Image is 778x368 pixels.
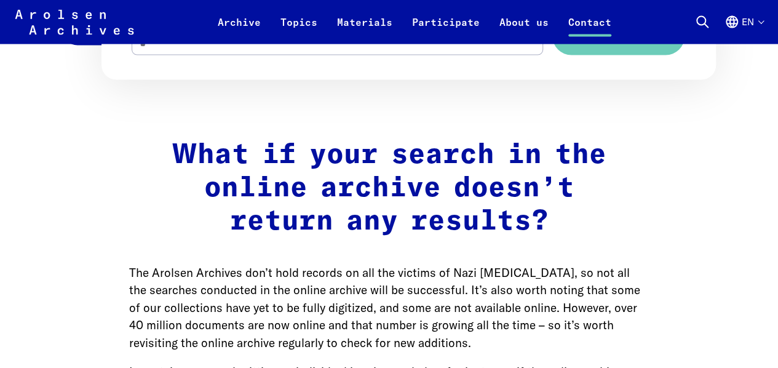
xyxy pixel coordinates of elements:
[327,15,402,44] a: Materials
[402,15,490,44] a: Participate
[724,15,763,44] button: English, language selection
[558,15,621,44] a: Contact
[172,142,606,236] strong: What if your search in the online archive doesn’t return any results?
[208,7,621,37] nav: Primary
[271,15,327,44] a: Topics
[490,15,558,44] a: About us
[208,15,271,44] a: Archive
[129,264,649,352] p: The Arolsen Archives don’t hold records on all the victims of Nazi [MEDICAL_DATA], so not all the...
